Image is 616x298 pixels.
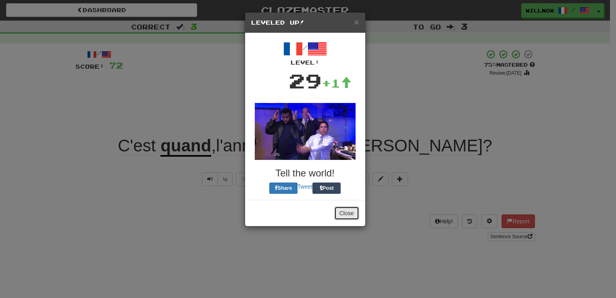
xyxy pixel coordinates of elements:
[255,103,356,160] img: office-a80e9430007fca076a14268f5cfaac02a5711bd98b344892871d2edf63981756.gif
[251,19,359,27] h5: Leveled Up!
[251,168,359,178] h3: Tell the world!
[298,183,312,190] a: Tweet
[354,17,359,27] span: ×
[334,206,359,220] button: Close
[289,67,322,95] div: 29
[251,59,359,67] div: Level:
[312,183,341,194] button: Post
[251,39,359,67] div: /
[269,183,298,194] button: Share
[354,18,359,26] button: Close
[322,75,352,91] div: +1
